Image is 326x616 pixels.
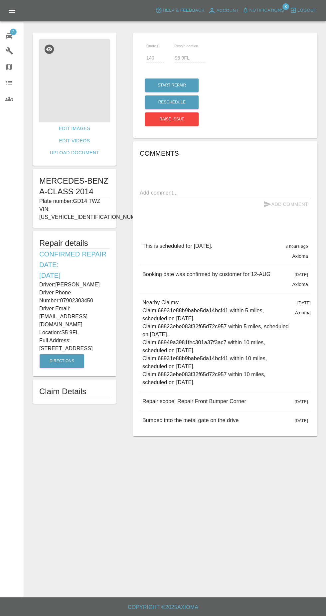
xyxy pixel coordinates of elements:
p: Location: S5 9FL [39,329,110,337]
p: Bumped into the metal gate on the drive [142,416,239,424]
p: Driver: [PERSON_NAME] [39,281,110,289]
h1: Claim Details [39,386,110,397]
p: Axioma [292,281,308,288]
p: Plate number: GD14 TWZ [39,197,110,205]
span: Account [217,7,239,15]
p: Full Address: [STREET_ADDRESS] [39,337,110,353]
span: 2 [10,29,17,35]
button: Help & Feedback [154,5,206,16]
span: [DATE] [295,272,308,277]
h5: Repair details [39,238,110,248]
button: Open drawer [4,3,20,19]
span: Logout [297,7,316,14]
span: Help & Feedback [163,7,204,14]
a: Account [206,5,241,16]
p: This is scheduled for [DATE]. [142,242,212,250]
span: [DATE] [295,399,308,404]
p: Driver Email: [EMAIL_ADDRESS][DOMAIN_NAME] [39,305,110,329]
button: Logout [288,5,318,16]
p: Nearby Claims: Claim 68931e88b9babe5da14bcf41 within 5 miles, scheduled on [DATE]. Claim 68823ebe... [142,299,290,386]
p: Booking date was confirmed by customer for 12-AUG [142,270,270,278]
button: Start Repair [145,78,199,92]
button: Notifications [241,5,286,16]
h6: Comments [140,148,311,159]
p: Axioma [295,309,311,316]
a: Edit Images [56,122,93,135]
span: 8 [282,3,289,10]
button: Directions [40,354,84,368]
a: Upload Document [47,147,102,159]
p: Repair scope: Repair Front Bumper Corner [142,397,246,405]
h6: Copyright © 2025 Axioma [5,603,321,612]
span: Repair location [174,44,198,48]
p: Driver Phone Number: 07902303450 [39,289,110,305]
button: Reschedule [145,95,199,109]
h6: Confirmed Repair Date: [DATE] [39,249,110,281]
span: [DATE] [297,301,311,305]
span: [DATE] [295,418,308,423]
img: 0966b3ed-39a3-4b58-acc6-871041b2af4c [39,39,110,122]
a: Edit Videos [57,135,93,147]
span: Notifications [249,7,284,14]
span: Quote £ [146,44,159,48]
p: VIN: [US_VEHICLE_IDENTIFICATION_NUMBER] [39,205,110,221]
button: Raise issue [145,112,199,126]
span: 3 hours ago [285,244,308,249]
p: Axioma [292,253,308,259]
h1: MERCEDES-BENZ A-CLASS 2014 [39,176,110,197]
